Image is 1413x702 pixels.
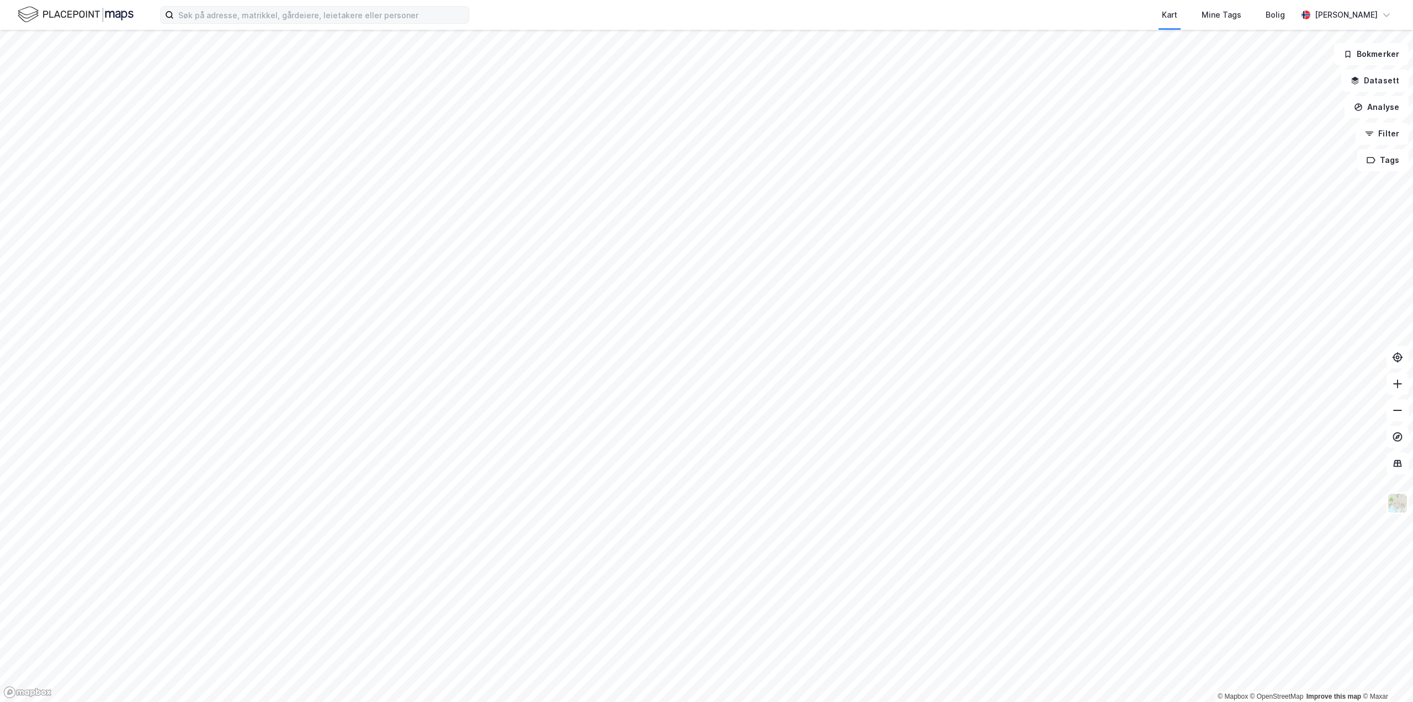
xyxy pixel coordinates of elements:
iframe: Chat Widget [1358,649,1413,702]
div: Mine Tags [1202,8,1241,22]
img: logo.f888ab2527a4732fd821a326f86c7f29.svg [18,5,134,24]
div: [PERSON_NAME] [1315,8,1378,22]
div: Bolig [1266,8,1285,22]
div: Kontrollprogram for chat [1358,649,1413,702]
input: Søk på adresse, matrikkel, gårdeiere, leietakere eller personer [174,7,469,23]
div: Kart [1162,8,1177,22]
